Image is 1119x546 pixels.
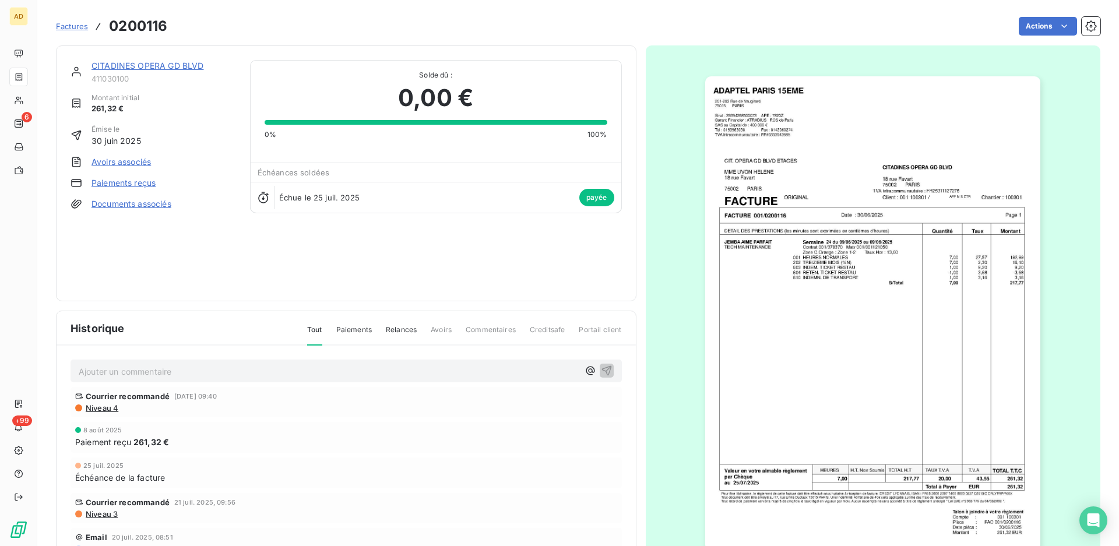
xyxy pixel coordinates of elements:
[579,189,614,206] span: payée
[92,74,236,83] span: 411030100
[258,168,330,177] span: Échéances soldées
[56,22,88,31] span: Factures
[56,20,88,32] a: Factures
[307,325,322,346] span: Tout
[530,325,565,344] span: Creditsafe
[265,70,607,80] span: Solde dû :
[174,393,217,400] span: [DATE] 09:40
[86,533,107,542] span: Email
[92,103,139,115] span: 261,32 €
[92,177,156,189] a: Paiements reçus
[92,61,203,71] a: CITADINES OPERA GD BLVD
[92,93,139,103] span: Montant initial
[92,135,141,147] span: 30 juin 2025
[133,436,169,448] span: 261,32 €
[109,16,167,37] h3: 0200116
[75,471,165,484] span: Échéance de la facture
[75,436,131,448] span: Paiement reçu
[587,129,607,140] span: 100%
[466,325,516,344] span: Commentaires
[22,112,32,122] span: 6
[9,114,27,133] a: 6
[92,198,171,210] a: Documents associés
[279,193,360,202] span: Échue le 25 juil. 2025
[9,7,28,26] div: AD
[398,80,473,115] span: 0,00 €
[83,427,122,434] span: 8 août 2025
[1019,17,1077,36] button: Actions
[12,415,32,426] span: +99
[92,156,151,168] a: Avoirs associés
[86,392,170,401] span: Courrier recommandé
[9,520,28,539] img: Logo LeanPay
[386,325,417,344] span: Relances
[92,124,141,135] span: Émise le
[336,325,372,344] span: Paiements
[86,498,170,507] span: Courrier recommandé
[85,403,118,413] span: Niveau 4
[1079,506,1107,534] div: Open Intercom Messenger
[174,499,235,506] span: 21 juil. 2025, 09:56
[431,325,452,344] span: Avoirs
[71,320,125,336] span: Historique
[579,325,621,344] span: Portail client
[112,534,173,541] span: 20 juil. 2025, 08:51
[85,509,118,519] span: Niveau 3
[265,129,276,140] span: 0%
[83,462,124,469] span: 25 juil. 2025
